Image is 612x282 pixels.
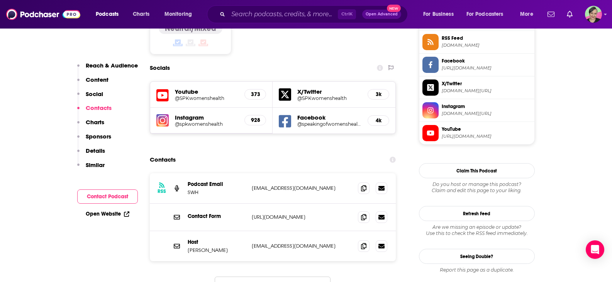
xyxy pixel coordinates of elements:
h5: 373 [251,91,259,98]
button: Sponsors [77,133,111,147]
p: [PERSON_NAME] [188,247,246,253]
h3: RSS [158,188,166,194]
a: @speakingofwomenshealth [297,121,361,127]
h5: X/Twitter [297,88,361,95]
button: Contacts [77,104,112,118]
p: Details [86,147,105,154]
span: twitter.com/SPKwomenshealth [442,88,531,94]
a: Charts [128,8,154,20]
a: Open Website [86,211,129,217]
span: More [520,9,533,20]
span: Ctrl K [338,9,356,19]
button: Reach & Audience [77,62,138,76]
p: Social [86,90,103,98]
span: https://www.facebook.com/speakingofwomenshealth [442,65,531,71]
h2: Socials [150,61,170,75]
a: Seeing Double? [419,249,535,264]
span: Facebook [442,57,531,64]
span: https://www.youtube.com/@SPKwomenshealth [442,133,531,139]
span: Monitoring [164,9,192,20]
button: open menu [461,8,515,20]
p: [URL][DOMAIN_NAME] [252,214,352,220]
span: Charts [133,9,149,20]
h2: Contacts [150,152,176,167]
h5: Facebook [297,114,361,121]
div: Report this page as a duplicate. [419,267,535,273]
h5: Youtube [175,88,239,95]
button: Refresh Feed [419,206,535,221]
span: Logged in as LizDVictoryBelt [585,6,602,23]
p: Host [188,239,246,245]
button: Show profile menu [585,6,602,23]
a: X/Twitter[DOMAIN_NAME][URL] [422,79,531,96]
p: Reach & Audience [86,62,138,69]
a: @spkwomenshealth [175,121,239,127]
button: Content [77,76,108,90]
p: Charts [86,118,104,126]
button: Similar [77,161,105,176]
button: Details [77,147,105,161]
h5: 3k [374,91,383,98]
p: Similar [86,161,105,169]
img: User Profile [585,6,602,23]
span: For Business [423,9,454,20]
button: Social [77,90,103,105]
div: Claim and edit this page to your liking. [419,181,535,194]
span: Podcasts [96,9,119,20]
h5: 928 [251,117,259,123]
button: Open AdvancedNew [362,10,401,19]
a: Show notifications dropdown [564,8,576,21]
a: @SPKwomenshealth [175,95,239,101]
p: Content [86,76,108,83]
button: open menu [515,8,543,20]
button: open menu [159,8,202,20]
a: YouTube[URL][DOMAIN_NAME] [422,125,531,141]
button: open menu [90,8,129,20]
p: [EMAIL_ADDRESS][DOMAIN_NAME] [252,185,352,191]
h5: Instagram [175,114,239,121]
input: Search podcasts, credits, & more... [228,8,338,20]
img: Podchaser - Follow, Share and Rate Podcasts [6,7,80,22]
a: Instagram[DOMAIN_NAME][URL] [422,102,531,118]
span: New [387,5,401,12]
button: Claim This Podcast [419,163,535,178]
a: @SPKwomenshealth [297,95,361,101]
div: Are we missing an episode or update? Use this to check the RSS feed immediately. [419,224,535,236]
span: For Podcasters [466,9,504,20]
p: Contact Form [188,213,246,220]
span: feeds.buzzsprout.com [442,42,531,48]
button: open menu [418,8,463,20]
span: instagram.com/spkwomenshealth [442,111,531,117]
a: Show notifications dropdown [544,8,558,21]
p: Contacts [86,104,112,111]
span: YouTube [442,126,531,133]
div: Open Intercom Messenger [586,240,604,259]
span: X/Twitter [442,80,531,87]
p: Podcast Email [188,181,246,187]
p: [EMAIL_ADDRESS][DOMAIN_NAME] [252,243,352,249]
h5: 4k [374,117,383,124]
span: Do you host or manage this podcast? [419,181,535,187]
p: Sponsors [86,133,111,140]
span: Instagram [442,103,531,110]
span: RSS Feed [442,35,531,42]
span: Open Advanced [366,12,398,16]
div: Search podcasts, credits, & more... [214,5,415,23]
p: SWH [188,189,246,196]
a: RSS Feed[DOMAIN_NAME] [422,34,531,50]
a: Facebook[URL][DOMAIN_NAME] [422,57,531,73]
button: Contact Podcast [77,189,138,204]
button: Charts [77,118,104,133]
img: iconImage [156,114,169,127]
